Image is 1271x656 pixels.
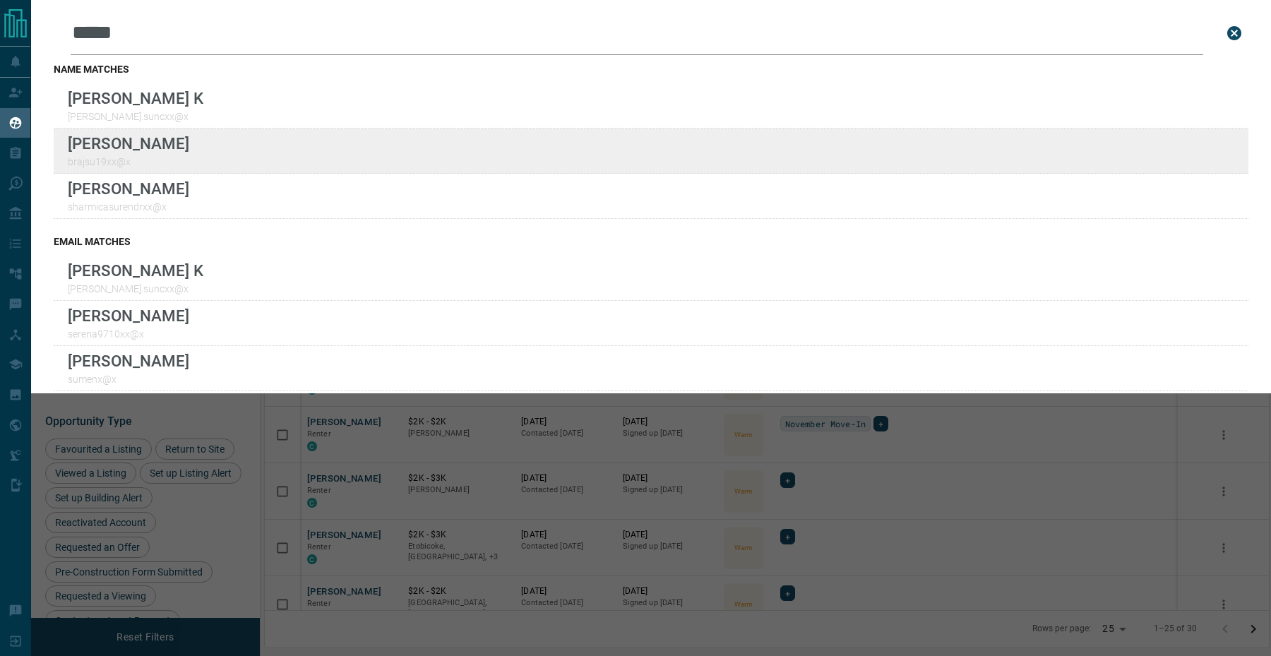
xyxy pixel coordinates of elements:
p: sharmicasurendrxx@x [68,201,189,213]
p: brajsu19xx@x [68,156,189,167]
p: [PERSON_NAME].suncxx@x [68,111,203,122]
h3: name matches [54,64,1248,75]
p: sumenx@x [68,374,189,385]
h3: email matches [54,236,1248,247]
div: ...and 1 more [54,391,1248,419]
p: [PERSON_NAME] [68,352,189,370]
p: [PERSON_NAME] [68,179,189,198]
p: serena9710xx@x [68,328,189,340]
p: [PERSON_NAME] [68,306,189,325]
p: [PERSON_NAME] [68,134,189,153]
p: [PERSON_NAME].suncxx@x [68,283,203,294]
p: [PERSON_NAME] K [68,89,203,107]
button: close search bar [1220,19,1248,47]
p: [PERSON_NAME] K [68,261,203,280]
